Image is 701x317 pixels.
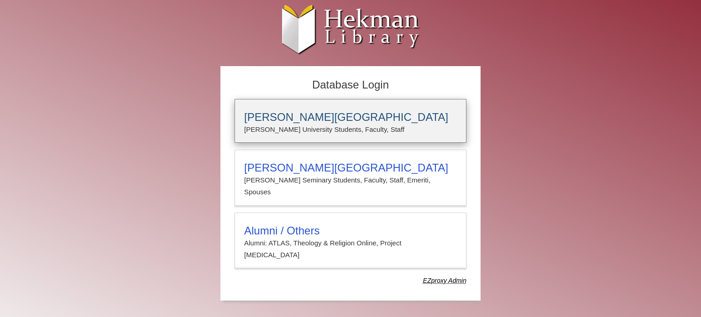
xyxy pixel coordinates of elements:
[230,76,471,94] h2: Database Login
[244,124,457,135] p: [PERSON_NAME] University Students, Faculty, Staff
[244,224,457,261] summary: Alumni / OthersAlumni: ATLAS, Theology & Religion Online, Project [MEDICAL_DATA]
[244,161,457,174] h3: [PERSON_NAME][GEOGRAPHIC_DATA]
[235,150,466,206] a: [PERSON_NAME][GEOGRAPHIC_DATA][PERSON_NAME] Seminary Students, Faculty, Staff, Emeriti, Spouses
[244,111,457,124] h3: [PERSON_NAME][GEOGRAPHIC_DATA]
[244,237,457,261] p: Alumni: ATLAS, Theology & Religion Online, Project [MEDICAL_DATA]
[235,99,466,143] a: [PERSON_NAME][GEOGRAPHIC_DATA][PERSON_NAME] University Students, Faculty, Staff
[244,224,457,237] h3: Alumni / Others
[423,277,466,284] dfn: Use Alumni login
[244,174,457,198] p: [PERSON_NAME] Seminary Students, Faculty, Staff, Emeriti, Spouses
